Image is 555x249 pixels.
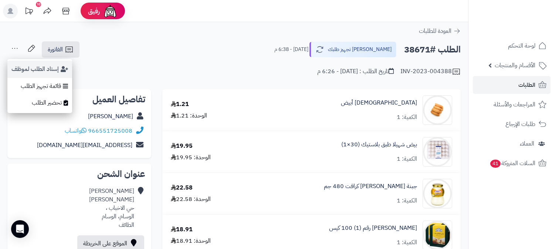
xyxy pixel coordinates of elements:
a: واتساب [65,126,87,135]
h2: عنوان الشحن [13,170,145,178]
a: السلات المتروكة41 [473,154,551,172]
img: 536209d0a4c1bdc753bb1a0516df8f1c413-90x90.jpg [423,95,452,125]
div: 22.58 [171,184,193,192]
a: تحضير الطلب [7,95,72,111]
div: الوحدة: 18.91 [171,237,211,245]
a: جبنة [PERSON_NAME] كرافت 480 جم [324,182,417,191]
span: طلبات الإرجاع [505,119,535,129]
div: الوحدة: 1.21 [171,112,207,120]
a: الطلبات [473,76,551,94]
div: الكمية: 1 [397,113,417,122]
small: [DATE] - 6:38 م [274,46,308,53]
span: السلات المتروكة [490,158,535,168]
a: العودة للطلبات [419,27,461,35]
img: ai-face.png [103,4,118,18]
span: العملاء [520,139,534,149]
img: 21656b566521d841133862326081fc08429d-90x90.jpeg [423,179,452,208]
a: طلبات الإرجاع [473,115,551,133]
a: [DEMOGRAPHIC_DATA] أبيض [341,99,417,107]
div: الكمية: 1 [397,238,417,247]
span: لوحة التحكم [508,41,535,51]
span: الفاتورة [48,45,63,54]
div: INV-2023-004388 [400,67,461,76]
span: رفيق [88,7,100,16]
a: [PERSON_NAME] رقم (1) 100 كيس [329,224,417,232]
a: لوحة التحكم [473,37,551,55]
div: الكمية: 1 [397,155,417,163]
img: 1698054438-IMG_6916-90x90.jpeg [423,137,452,167]
span: العودة للطلبات [419,27,451,35]
span: الأقسام والمنتجات [495,60,535,71]
a: تحديثات المنصة [20,4,38,20]
a: [PERSON_NAME] [88,112,133,121]
button: [PERSON_NAME] تجهيز طلبك [309,42,396,57]
button: إسناد الطلب لموظف [7,61,72,78]
img: logo-2.png [505,9,548,25]
a: المراجعات والأسئلة [473,96,551,113]
a: بيض شهيلا طبق بلاستيك (30×1) [341,140,417,149]
div: 1.21 [171,100,189,109]
span: الطلبات [518,80,535,90]
span: المراجعات والأسئلة [494,99,535,110]
div: الوحدة: 22.58 [171,195,211,204]
a: العملاء [473,135,551,153]
a: قائمة تجهيز الطلب [7,78,72,95]
a: الفاتورة [42,41,79,58]
h2: تفاصيل العميل [13,95,145,104]
a: 966551725008 [88,126,132,135]
div: [PERSON_NAME] [PERSON_NAME] حي الاخباب ، الوسام، الوسام الطائف [89,187,134,229]
div: Open Intercom Messenger [11,220,29,238]
div: 10 [36,2,41,7]
span: 41 [490,159,501,168]
div: تاريخ الطلب : [DATE] - 6:26 م [317,67,394,76]
div: الوحدة: 19.95 [171,153,211,162]
h2: الطلب #38671 [404,42,461,57]
div: 19.95 [171,142,193,150]
a: [EMAIL_ADDRESS][DOMAIN_NAME] [37,141,132,150]
div: 18.91 [171,225,193,234]
div: الكمية: 1 [397,197,417,205]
